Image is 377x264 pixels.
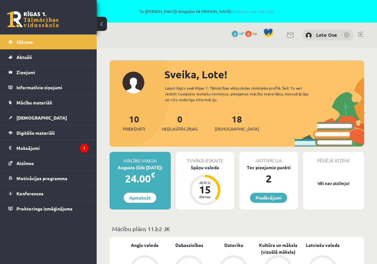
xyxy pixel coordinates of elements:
a: Proktoringa izmēģinājums [8,201,89,216]
a: Ziņojumi [8,65,89,80]
a: 0 xp [245,31,260,36]
div: Sveika, Lote! [164,67,364,82]
a: 18[DEMOGRAPHIC_DATA] [215,113,259,132]
a: Mācību materiāli [8,95,89,110]
legend: Ziņojumi [16,65,89,80]
div: 15 [195,184,215,195]
a: Lote Ose [316,32,337,38]
span: mP [239,31,244,36]
div: Augusts (līdz [DATE]) [110,164,171,171]
a: Digitālie materiāli [8,125,89,140]
i: 1 [80,144,89,152]
a: Atzīmes [8,156,89,171]
span: xp [253,31,257,36]
a: 0Neizlasītās ziņas [162,113,198,132]
div: Atlicis [195,181,215,184]
a: 2 mP [232,31,244,36]
a: 10Priekšmeti [123,113,145,132]
div: Spāņu valoda [176,164,235,171]
span: Konferences [16,191,43,196]
a: Konferences [8,186,89,201]
div: Laipni lūgts savā Rīgas 1. Tālmācības vidusskolas skolnieka profilā. Šeit Tu vari redzēt tuvojošo... [165,85,318,103]
a: Apmaksāt [124,193,156,203]
img: Lote Ose [305,32,312,39]
a: Kultūra un māksla (vizuālā māksla) [256,242,300,255]
a: Sākums [8,34,89,49]
legend: Maksājumi [16,141,89,155]
span: Sākums [16,39,33,45]
div: Motivācija [239,152,298,164]
span: Atzīmes [16,160,34,166]
a: Latviešu valoda [306,242,340,249]
p: Vēl nav atzīmju! [306,180,361,187]
a: Motivācijas programma [8,171,89,186]
a: Rīgas 1. Tālmācības vidusskola [7,11,59,27]
div: Tev pieejamie punkti [239,164,298,171]
span: Proktoringa izmēģinājums [16,206,72,211]
a: [DEMOGRAPHIC_DATA] [8,110,89,125]
span: Aktuāli [16,54,32,60]
a: Maksājumi1 [8,141,89,155]
div: dienas [195,195,215,199]
a: Informatīvie ziņojumi [8,80,89,95]
span: Motivācijas programma [16,175,67,181]
span: Priekšmeti [123,126,145,132]
span: [DEMOGRAPHIC_DATA] [215,126,259,132]
span: Digitālie materiāli [16,130,55,136]
a: Dabaszinības [175,242,203,249]
a: Angļu valoda [131,242,159,249]
span: [DEMOGRAPHIC_DATA] [16,115,67,121]
span: 0 [245,31,252,37]
div: Mācību maksa [110,152,171,164]
a: Atpakaļ uz savu lietotāju [231,9,275,14]
span: € [151,170,155,180]
span: Mācību materiāli [16,100,52,105]
span: 2 [232,31,238,37]
div: 24.00 [110,171,171,186]
div: Pēdējā atzīme [303,152,364,164]
a: Datorika [224,242,243,249]
legend: Informatīvie ziņojumi [16,80,89,95]
div: 2 [239,171,298,186]
a: Piedāvājumi [250,193,287,203]
div: Tuvākā ieskaite [176,152,235,164]
p: Mācību plāns 11.b2 JK [112,224,362,233]
a: Spāņu valoda Atlicis 15 dienas [176,164,235,207]
span: Tu ([PERSON_NAME]) ielogojies kā [PERSON_NAME] [74,9,339,13]
a: Aktuāli [8,50,89,64]
span: Neizlasītās ziņas [162,126,198,132]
